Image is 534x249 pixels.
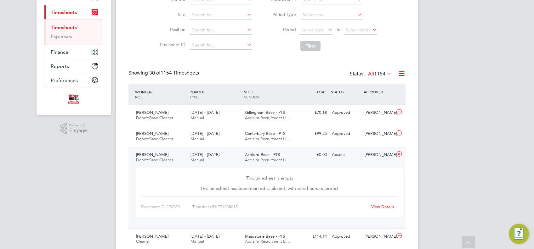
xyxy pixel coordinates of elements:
[190,94,198,99] span: TYPE
[149,70,199,76] span: 1154 Timesheets
[329,86,362,97] div: STATUS
[297,231,329,242] div: £114.14
[244,94,259,99] span: VENDOR
[51,63,69,69] span: Reports
[157,27,185,32] label: Position
[300,41,321,51] button: Filter
[157,12,185,17] label: Site
[44,59,103,73] button: Reports
[135,94,145,99] span: ROLE
[346,27,368,33] span: Select date
[68,94,79,104] img: acclaim-logo-retina.png
[268,27,296,32] label: Period
[136,110,168,115] span: [PERSON_NAME]
[190,234,219,239] span: [DATE] - [DATE]
[44,94,103,104] a: Go to home page
[297,150,329,160] div: £0.00
[350,70,393,79] div: Status
[190,157,204,163] span: Manual
[136,157,173,163] span: Depot/Base Cleaner
[245,239,290,244] span: Acclaim Recruitment Li…
[190,41,252,50] input: Search for...
[190,152,219,157] span: [DATE] - [DATE]
[190,110,219,115] span: [DATE] - [DATE]
[190,131,219,136] span: [DATE] - [DATE]
[149,70,161,76] span: 30 of
[245,131,285,136] span: Canterbury Base - PTS
[362,86,395,97] div: APPROVER
[245,115,290,120] span: Acclaim Recruitment Li…
[362,231,395,242] div: [PERSON_NAME]
[190,11,252,19] input: Search for...
[245,152,280,157] span: Ashford Base - PTS
[329,129,362,139] div: Approved
[44,19,103,45] div: Timesheets
[362,129,395,139] div: [PERSON_NAME]
[190,239,204,244] span: Manual
[297,129,329,139] div: £99.25
[44,73,103,87] button: Preferences
[51,49,68,55] span: Finance
[133,86,188,102] div: WORKER
[136,152,168,157] span: [PERSON_NAME]
[44,45,103,59] button: Finance
[509,224,529,244] button: Engage Resource Center
[128,70,200,76] div: Showing
[136,136,173,141] span: Depot/Base Cleaner
[374,71,385,77] span: 1154
[51,33,72,39] a: Expenses
[301,27,324,33] span: Select date
[183,171,356,183] div: This timesheet is empty
[190,26,252,35] input: Search for...
[268,12,296,17] label: Period Type
[362,150,395,160] div: [PERSON_NAME]
[69,123,87,128] span: Powered by
[136,115,173,120] span: Depot/Base Cleaner
[136,131,168,136] span: [PERSON_NAME]
[252,89,253,94] span: /
[136,239,150,244] span: Cleaner
[69,128,87,133] span: Engage
[157,42,185,47] label: Timesheet ID
[190,136,204,141] span: Manual
[368,71,392,77] label: All
[245,136,290,141] span: Acclaim Recruitment Li…
[51,77,78,83] span: Preferences
[151,89,152,94] span: /
[329,150,362,160] div: Absent
[44,5,103,19] button: Timesheets
[362,108,395,118] div: [PERSON_NAME]
[242,86,297,102] div: SITE
[183,181,356,194] div: This timesheet has been marked as absent, with zero hours recorded.
[141,202,192,212] div: Placement ID: 290980
[188,86,242,102] div: PERIOD
[245,110,285,115] span: Gillingham Base - PTS
[334,25,342,34] span: To
[297,108,329,118] div: £70.68
[315,89,326,94] span: TOTAL
[136,234,168,239] span: [PERSON_NAME]
[51,9,77,15] span: Timesheets
[51,25,77,30] a: Timesheets
[245,157,290,163] span: Acclaim Recruitment Li…
[300,11,362,19] input: Select one
[60,123,87,135] a: Powered byEngage
[329,108,362,118] div: Approved
[203,89,204,94] span: /
[329,231,362,242] div: Approved
[245,234,285,239] span: Maidstone Base - PTS
[190,115,204,120] span: Manual
[371,204,394,209] a: View Details
[192,202,367,212] div: Timesheet ID: TS1808045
